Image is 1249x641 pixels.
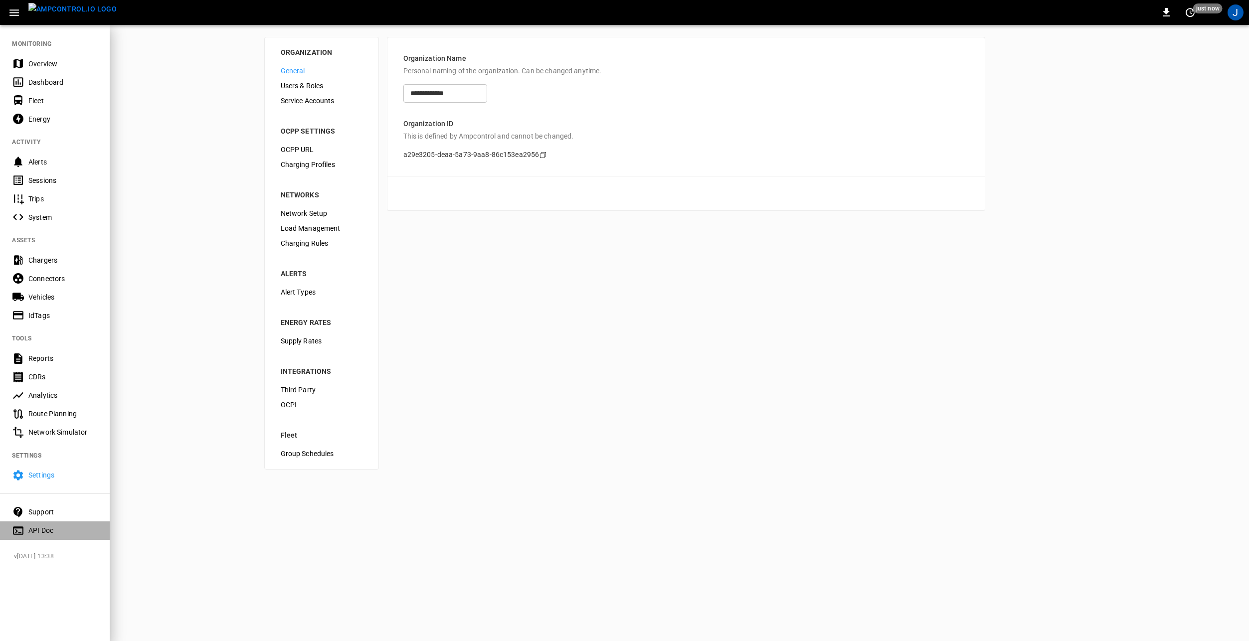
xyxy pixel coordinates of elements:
[28,77,98,87] div: Dashboard
[28,525,98,535] div: API Doc
[28,114,98,124] div: Energy
[28,96,98,106] div: Fleet
[28,409,98,419] div: Route Planning
[28,157,98,167] div: Alerts
[1182,4,1198,20] button: set refresh interval
[28,311,98,320] div: IdTags
[1193,3,1223,13] span: just now
[28,194,98,204] div: Trips
[28,59,98,69] div: Overview
[1228,4,1244,20] div: profile-icon
[28,175,98,185] div: Sessions
[28,427,98,437] div: Network Simulator
[28,390,98,400] div: Analytics
[28,507,98,517] div: Support
[28,353,98,363] div: Reports
[28,3,117,15] img: ampcontrol.io logo
[28,255,98,265] div: Chargers
[28,372,98,382] div: CDRs
[14,552,102,562] span: v [DATE] 13:38
[28,212,98,222] div: System
[28,470,98,480] div: Settings
[28,292,98,302] div: Vehicles
[28,274,98,284] div: Connectors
